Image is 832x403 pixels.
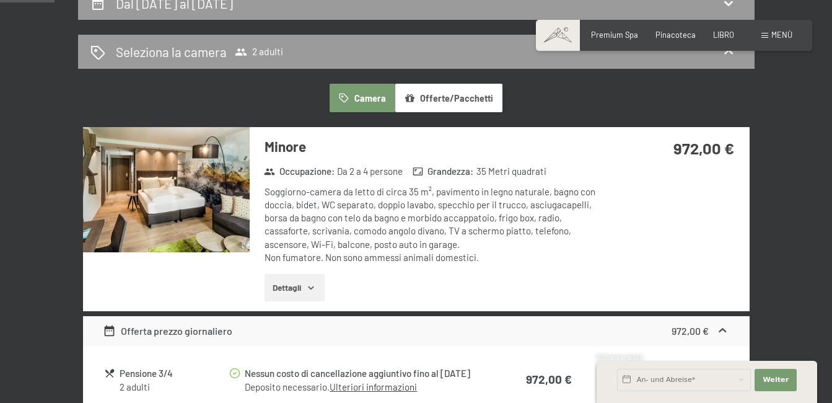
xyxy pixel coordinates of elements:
button: Dettagli [265,274,325,301]
span: Da 2 a 4 persone [337,165,403,178]
a: Ulteriori informazioni [330,381,417,392]
strong: 972,00 € [672,325,709,337]
a: Pinacoteca [655,30,696,40]
h2: Seleziona la camera [116,43,227,61]
strong: 972,00 € [673,138,734,157]
div: Soggiorno-camera da letto di circa 35 m², pavimento in legno naturale, bagno con doccia, bidet, W... [265,185,600,265]
h3: Minore [265,137,600,156]
img: mss_renderimg.php [83,127,250,252]
span: Menù [771,30,792,40]
a: Premium Spa [591,30,638,40]
div: Offerta prezzo giornaliero972,00 € [83,316,750,346]
strong: 972,00 € [526,372,572,386]
div: Deposito necessario. [245,381,477,394]
div: Nessun costo di cancellazione aggiuntivo fino al [DATE] [245,366,477,381]
div: 2 adulti [120,381,228,394]
span: Weiter [763,375,789,385]
a: LIBRO [713,30,734,40]
font: Offerte/Pacchetti [420,93,493,104]
button: Offerte/Pacchetti [395,84,502,112]
font: Occupazione: [279,165,335,178]
font: Grandezza: [427,165,473,178]
font: Offerta prezzo giornaliero [121,324,232,339]
font: Dettagli [273,283,301,293]
font: 2 adulti [252,46,283,58]
span: Richiesta rapida [597,353,642,361]
span: 35 Metri quadrati [476,165,546,178]
button: Camera [330,84,395,112]
font: Camera [354,93,386,104]
button: Weiter [755,369,797,391]
div: Pensione 3/4 [120,366,228,381]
